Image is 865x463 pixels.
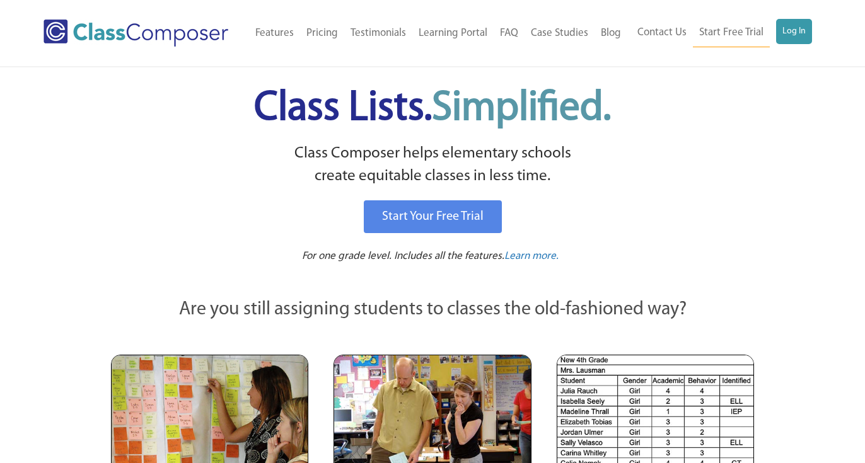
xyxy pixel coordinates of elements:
nav: Header Menu [627,19,813,47]
nav: Header Menu [247,20,627,47]
a: Testimonials [344,20,412,47]
span: Learn more. [504,251,559,261]
img: Class Composer [44,20,228,47]
a: FAQ [494,20,525,47]
span: Simplified. [432,88,611,129]
span: For one grade level. Includes all the features. [302,251,504,261]
span: Start Your Free Trial [382,210,484,223]
p: Are you still assigning students to classes the old-fashioned way? [111,296,754,324]
a: Features [249,20,300,47]
a: Start Free Trial [693,19,770,47]
a: Log In [776,19,812,44]
a: Contact Us [631,19,693,47]
a: Start Your Free Trial [364,200,502,233]
a: Blog [595,20,627,47]
a: Pricing [300,20,344,47]
a: Learning Portal [412,20,494,47]
span: Class Lists. [254,88,611,129]
a: Learn more. [504,249,559,265]
p: Class Composer helps elementary schools create equitable classes in less time. [109,142,756,188]
a: Case Studies [525,20,595,47]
